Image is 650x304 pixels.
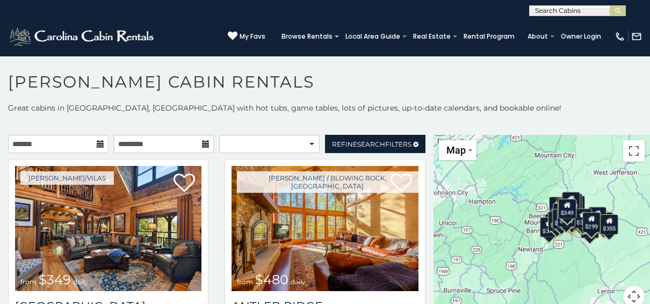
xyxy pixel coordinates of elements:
a: Add to favorites [174,172,195,195]
div: $355 [601,214,619,235]
a: Rental Program [458,29,520,44]
div: $380 [574,208,593,228]
div: $325 [548,211,566,231]
div: $315 [563,210,581,230]
a: Diamond Creek Lodge from $349 daily [15,166,201,291]
span: daily [73,278,88,286]
div: $299 [582,212,601,233]
div: $930 [588,207,606,227]
button: Change map style [439,140,476,160]
img: phone-regular-white.png [615,31,625,42]
a: RefineSearchFilters [325,135,425,153]
span: $480 [255,272,288,287]
a: Antler Ridge from $480 daily [232,166,418,291]
img: Antler Ridge [232,166,418,291]
img: mail-regular-white.png [631,31,642,42]
div: $395 [552,209,570,229]
img: Diamond Creek Lodge [15,166,201,291]
a: [PERSON_NAME] / Blowing Rock, [GEOGRAPHIC_DATA] [237,171,418,193]
a: My Favs [228,31,265,42]
a: [PERSON_NAME]/Vilas [20,171,114,185]
div: $349 [558,199,576,219]
span: daily [291,278,306,286]
a: Local Area Guide [340,29,406,44]
a: Real Estate [408,29,456,44]
span: Refine Filters [332,140,411,148]
img: White-1-2.png [8,26,157,47]
div: $635 [549,197,567,217]
div: $375 [540,216,558,237]
span: from [237,278,253,286]
a: About [522,29,553,44]
span: Search [357,140,385,148]
span: $349 [39,272,71,287]
div: $225 [557,207,575,227]
div: $320 [562,191,581,212]
span: from [20,278,37,286]
a: Owner Login [555,29,606,44]
div: $350 [581,218,599,238]
button: Toggle fullscreen view [623,140,645,162]
span: My Favs [240,32,265,41]
span: Map [446,144,466,156]
a: Browse Rentals [276,29,338,44]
